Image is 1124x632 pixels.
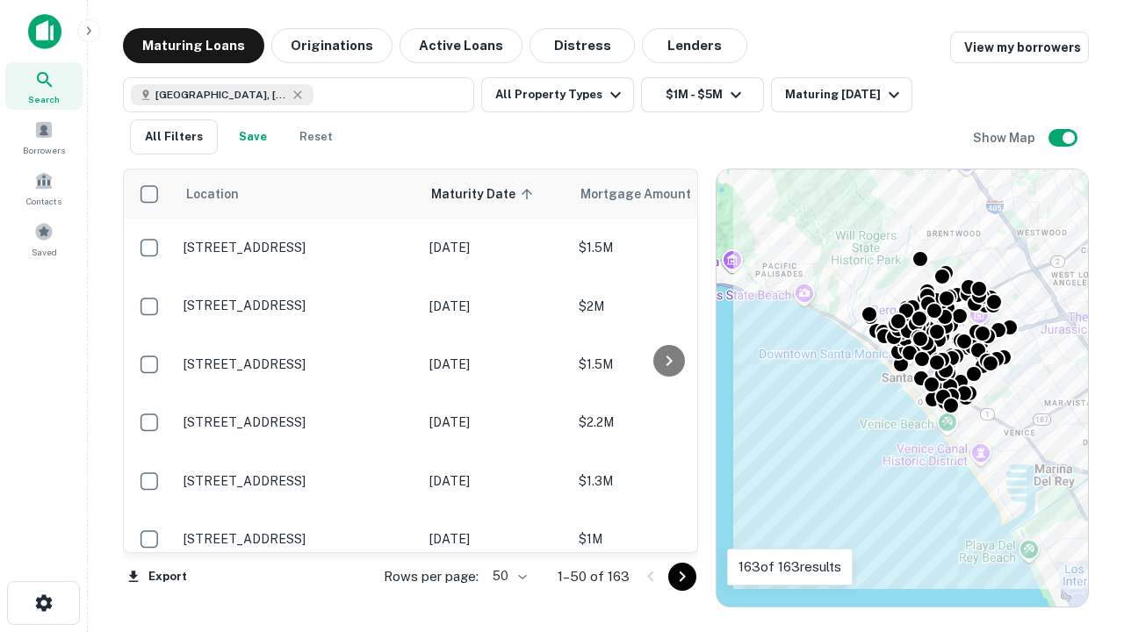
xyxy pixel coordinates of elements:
p: [STREET_ADDRESS] [184,414,412,430]
span: Maturity Date [431,183,538,205]
th: Location [175,169,421,219]
button: Reset [288,119,344,154]
button: $1M - $5M [641,77,764,112]
h6: Show Map [973,128,1038,147]
button: Distress [530,28,635,63]
p: [STREET_ADDRESS] [184,473,412,489]
th: Mortgage Amount [570,169,763,219]
p: [DATE] [429,529,561,549]
p: 163 of 163 results [739,557,841,578]
p: $1M [579,529,754,549]
a: Search [5,62,83,110]
span: Contacts [26,194,61,208]
a: Saved [5,215,83,262]
iframe: Chat Widget [1036,492,1124,576]
button: Go to next page [668,563,696,591]
button: [GEOGRAPHIC_DATA], [GEOGRAPHIC_DATA], [GEOGRAPHIC_DATA] [123,77,474,112]
p: [STREET_ADDRESS] [184,356,412,372]
button: Lenders [642,28,747,63]
span: Search [28,92,60,106]
p: [DATE] [429,238,561,257]
p: [DATE] [429,355,561,374]
p: [DATE] [429,413,561,432]
p: 1–50 of 163 [558,566,630,587]
span: Saved [32,245,57,259]
p: $1.5M [579,238,754,257]
a: View my borrowers [950,32,1089,63]
span: Location [185,183,239,205]
p: [DATE] [429,297,561,316]
button: Maturing [DATE] [771,77,912,112]
button: Originations [271,28,393,63]
p: $2.2M [579,413,754,432]
a: Borrowers [5,113,83,161]
div: Maturing [DATE] [785,84,904,105]
p: $1.5M [579,355,754,374]
button: Active Loans [400,28,522,63]
p: [STREET_ADDRESS] [184,531,412,547]
p: $2M [579,297,754,316]
p: [DATE] [429,471,561,491]
div: 0 0 [717,169,1088,607]
p: Rows per page: [384,566,479,587]
button: Maturing Loans [123,28,264,63]
div: 50 [486,564,530,589]
button: All Property Types [481,77,634,112]
button: Save your search to get updates of matches that match your search criteria. [225,119,281,154]
p: [STREET_ADDRESS] [184,240,412,255]
span: [GEOGRAPHIC_DATA], [GEOGRAPHIC_DATA], [GEOGRAPHIC_DATA] [155,87,287,103]
button: Export [123,564,191,590]
img: capitalize-icon.png [28,14,61,49]
span: Borrowers [23,143,65,157]
th: Maturity Date [421,169,570,219]
p: [STREET_ADDRESS] [184,298,412,313]
a: Contacts [5,164,83,212]
p: $1.3M [579,471,754,491]
button: All Filters [130,119,218,154]
span: Mortgage Amount [580,183,714,205]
